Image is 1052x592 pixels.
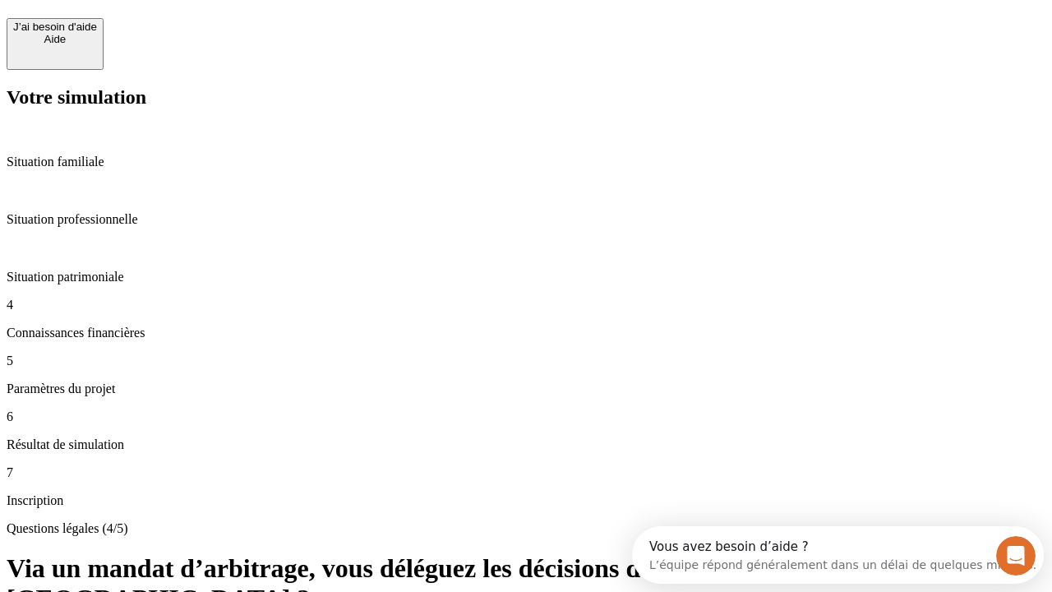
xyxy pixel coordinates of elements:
div: L’équipe répond généralement dans un délai de quelques minutes. [17,27,404,44]
div: Vous avez besoin d’aide ? [17,14,404,27]
h2: Votre simulation [7,86,1045,109]
div: Aide [13,33,97,45]
p: Inscription [7,493,1045,508]
p: 6 [7,409,1045,424]
div: J’ai besoin d'aide [13,21,97,33]
p: Connaissances financières [7,326,1045,340]
p: Résultat de simulation [7,437,1045,452]
p: Paramètres du projet [7,382,1045,396]
p: Questions légales (4/5) [7,521,1045,536]
iframe: Intercom live chat discovery launcher [632,526,1044,584]
p: Situation patrimoniale [7,270,1045,284]
p: 5 [7,354,1045,368]
p: Situation familiale [7,155,1045,169]
p: 7 [7,465,1045,480]
div: Ouvrir le Messenger Intercom [7,7,453,52]
iframe: Intercom live chat [996,536,1036,576]
p: 4 [7,298,1045,312]
p: Situation professionnelle [7,212,1045,227]
button: J’ai besoin d'aideAide [7,18,104,70]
